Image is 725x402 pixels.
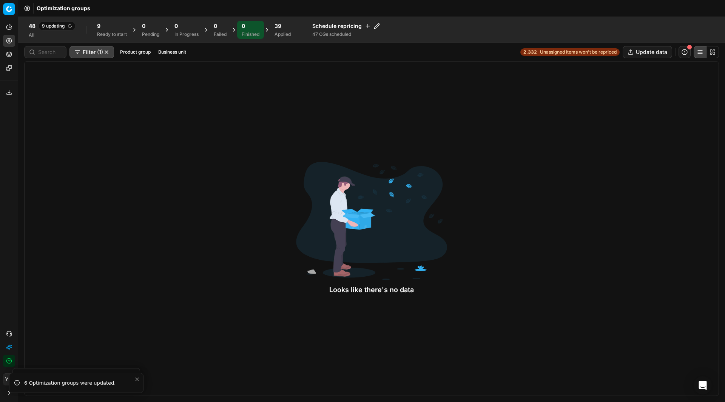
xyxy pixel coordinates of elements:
[24,379,134,387] div: 6 Optimization groups were updated.
[3,374,15,385] span: YM
[142,22,145,30] span: 0
[214,22,217,30] span: 0
[242,22,245,30] span: 0
[3,373,15,385] button: YM
[523,49,537,55] strong: 2,332
[133,375,142,384] button: Close toast
[69,46,114,58] button: Filter (1)
[214,31,227,37] div: Failed
[242,31,259,37] div: Finished
[174,31,199,37] div: In Progress
[29,32,76,38] div: All
[37,5,90,12] nav: breadcrumb
[97,22,100,30] span: 9
[38,48,62,56] input: Search
[142,31,159,37] div: Pending
[312,31,380,37] div: 47 OGs scheduled
[312,22,380,30] h4: Schedule repricing
[520,48,620,56] a: 2,332Unassigned items won't be repriced
[694,376,712,394] div: Open Intercom Messenger
[37,5,90,12] span: Optimization groups
[275,31,291,37] div: Applied
[275,22,281,30] span: 39
[540,49,617,55] span: Unassigned items won't be repriced
[296,285,447,295] div: Looks like there's no data
[117,48,154,57] button: Product group
[623,46,672,58] button: Update data
[29,22,35,30] span: 48
[39,22,76,31] span: 9 updating
[174,22,178,30] span: 0
[155,48,189,57] button: Business unit
[97,31,127,37] div: Ready to start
